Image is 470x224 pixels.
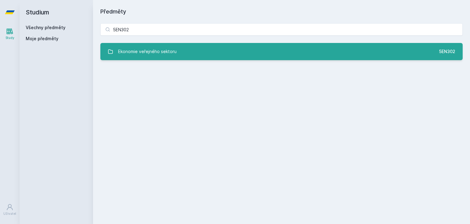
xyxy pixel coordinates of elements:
[1,200,18,219] a: Uživatel
[26,25,65,30] a: Všechny předměty
[3,211,16,216] div: Uživatel
[100,43,463,60] a: Ekonomie veřejného sektoru 5EN302
[1,25,18,43] a: Study
[100,7,463,16] h1: Předměty
[439,48,455,55] div: 5EN302
[118,45,177,58] div: Ekonomie veřejného sektoru
[100,23,463,36] input: Název nebo ident předmětu…
[6,36,14,40] div: Study
[26,36,58,42] span: Moje předměty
